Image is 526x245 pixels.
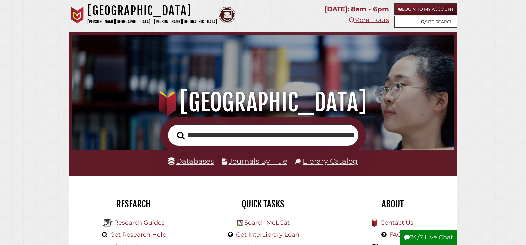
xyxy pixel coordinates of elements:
a: Contact Us [380,219,413,226]
a: More Hours [349,16,389,24]
h1: [GEOGRAPHIC_DATA] [80,88,446,117]
a: Journals By Title [229,157,287,165]
h2: About [333,198,452,210]
img: Calvin University [69,7,86,23]
a: Get Research Help [110,231,166,238]
a: FAQs [389,231,405,238]
i: Search [177,131,185,140]
a: Research Guides [114,219,165,226]
p: [PERSON_NAME][GEOGRAPHIC_DATA] | [PERSON_NAME][GEOGRAPHIC_DATA] [87,18,217,26]
h1: [GEOGRAPHIC_DATA] [87,3,217,18]
button: Search [174,130,188,142]
img: Calvin Theological Seminary [219,7,235,23]
p: [DATE]: 8am - 6pm [325,3,389,15]
h2: Quick Tasks [203,198,323,210]
a: Get InterLibrary Loan [236,231,299,238]
a: Databases [168,157,214,165]
img: Hekman Library Logo [237,220,243,226]
a: Login to My Account [394,3,457,15]
a: Site Search [394,16,457,28]
a: Search MeLCat [244,219,290,226]
a: Library Catalog [303,157,358,165]
img: Hekman Library Logo [103,218,113,228]
h2: Research [74,198,193,210]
